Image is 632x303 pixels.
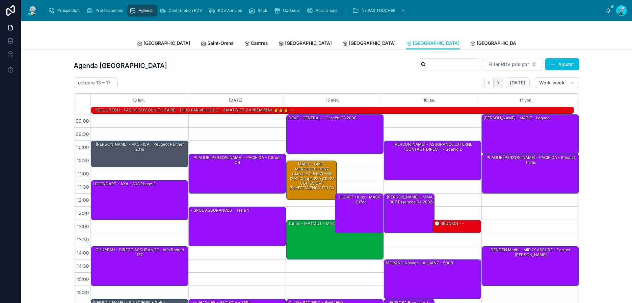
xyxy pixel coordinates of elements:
div: SILORET Hugo - MACIF - 207cc [335,194,383,233]
span: Cadeaux [283,8,300,13]
span: Prospection [57,8,80,13]
span: 14:30 [75,263,91,269]
a: Confirmation RDV [157,5,207,16]
a: Saint-Orens [201,37,234,50]
a: [GEOGRAPHIC_DATA] [342,37,396,50]
span: [DATE] [510,80,525,86]
span: 12:00 [75,197,91,203]
button: Select Button [483,58,542,71]
div: MARIE - GMF - MERCEDES-BENZ Classe E CJ-680-MQ (207) Coupé 220 CDi 2.1 CDI 16V DPF BlueEFFICIENCY... [288,161,336,191]
div: Turlan - MATMUT - Mercedes CLA [287,220,383,259]
span: 11:30 [76,184,91,190]
h1: Agenda [GEOGRAPHIC_DATA] [74,61,167,70]
div: PLAQUE [PERSON_NAME] - PACIFICA - Renault trafic [483,155,578,166]
div: DENDEN medhi - MIEUX ASSURÉ - partner [PERSON_NAME] [482,247,579,286]
span: [GEOGRAPHIC_DATA] [285,40,332,46]
div: MARIE - GMF - MERCEDES-BENZ Classe E CJ-680-MQ (207) Coupé 220 CDi 2.1 CDI 16V DPF BlueEFFICIENCY... [287,161,337,200]
button: [DATE] [506,77,530,88]
span: 15:00 [75,276,91,282]
div: [PERSON_NAME] - MMA - 307 essences de 2006 [384,194,434,233]
div: MORAND Nolwen - ALLIANZ - 5008 [385,260,454,266]
div: PLAQUE [PERSON_NAME] - PACIFICA - Citroen c4 [190,155,285,166]
a: Rack [247,5,272,16]
a: [GEOGRAPHIC_DATA] [137,37,190,50]
div: [PERSON_NAME] - ASSURANCE EXTERNE (CONTACT DIRECT) - Scenic 2 [385,141,481,152]
span: 11:00 [76,171,91,176]
div: PLAQUE [PERSON_NAME] - PACIFICA - Citroen c4 [189,154,286,193]
div: scrollable content [43,3,606,18]
span: [GEOGRAPHIC_DATA] [477,40,523,46]
span: RDV Annulés [218,8,242,13]
button: Next [494,78,503,88]
span: Professionnels [95,8,123,13]
button: 15 mer. [326,94,339,107]
span: [GEOGRAPHIC_DATA] [349,40,396,46]
span: Saint-Orens [207,40,234,46]
a: Castres [244,37,268,50]
div: CHUPEAU - DIRECT ASSURANCE - Alfa romeo 157 [92,247,188,258]
div: SILORET Hugo - MACIF - 207cc [336,194,383,205]
span: 12:30 [75,210,91,216]
span: NE PAS TOUCHER [361,8,396,13]
button: Work week [535,77,579,88]
span: Agenda [139,8,153,13]
button: Back [484,78,494,88]
div: PLAQUE [PERSON_NAME] - PACIFICA - Renault trafic [482,154,579,193]
span: 10:30 [75,158,91,163]
span: 10:00 [75,144,91,150]
span: 09:00 [74,118,91,124]
a: Cadeaux [272,5,304,16]
div: Turlan - MATMUT - Mercedes CLA [288,221,354,227]
span: 14:00 [75,250,91,256]
div: [PERSON_NAME] - MACIF - laguna [482,115,579,154]
span: Rack [258,8,267,13]
span: 13:00 [75,224,91,229]
span: Work week [539,80,565,86]
div: [PERSON_NAME] - MMA - 307 essences de 2006 [385,194,434,205]
a: NE PAS TOUCHER [350,5,409,16]
div: 🕒 RÉUNION - - [433,220,481,233]
div: [PERSON_NAME] - PACIFICA - Peugeot partner 2019 [91,141,188,167]
div: [PERSON_NAME] - PACIFICA - Peugeot partner 2019 [92,141,188,152]
a: [GEOGRAPHIC_DATA] [278,37,332,50]
a: Prospection [46,5,84,16]
span: 13:30 [75,237,91,242]
span: 15:30 [75,289,91,295]
a: RDV Annulés [207,5,247,16]
div: DEVE - GENERALI - Citroën C3 2008 [287,115,383,154]
img: App logo [26,5,38,16]
button: [DATE] [229,94,242,107]
a: Assurances [304,5,342,16]
button: 13 lun. [133,94,145,107]
div: CHUPEAU - DIRECT ASSURANCE - Alfa romeo 157 [91,247,188,286]
span: Filter RDV pris par [488,61,529,68]
button: Ajouter [545,58,579,70]
a: [GEOGRAPHIC_DATA] [406,37,460,50]
div: 🕒 RÉUNION - - [434,221,465,227]
div: [PERSON_NAME] - MACIF - laguna [483,115,550,121]
div: - BPCE ASSURANCES - Tesla y [189,207,286,246]
h2: octobre 13 – 17 [78,79,111,86]
span: 09:30 [74,131,91,137]
div: - BPCE ASSURANCES - Tesla y [190,207,250,213]
a: [GEOGRAPHIC_DATA] [470,37,523,50]
button: 17 ven. [519,94,533,107]
span: Castres [251,40,268,46]
div: DEVE - GENERALI - Citroën C3 2008 [288,115,357,121]
div: DENDEN medhi - MIEUX ASSURÉ - partner [PERSON_NAME] [483,247,578,258]
div: MORAND Nolwen - ALLIANZ - 5008 [384,260,481,299]
div: LEGENDART - AXA - 308 phase 2 [91,181,188,220]
a: Agenda [127,5,157,16]
span: [GEOGRAPHIC_DATA] [144,40,190,46]
span: Confirmation RDV [169,8,202,13]
a: Professionnels [84,5,127,16]
div: 1 SEUL TECH - PAS DE SUV OU UTILITAIRE - 2H00 PAR VEHICULE - 2 MATIN ET 2 APREM MAX ✌️✌️☝️ - - [94,107,295,113]
button: 16 jeu. [423,94,435,107]
div: LEGENDART - AXA - 308 phase 2 [92,181,156,187]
